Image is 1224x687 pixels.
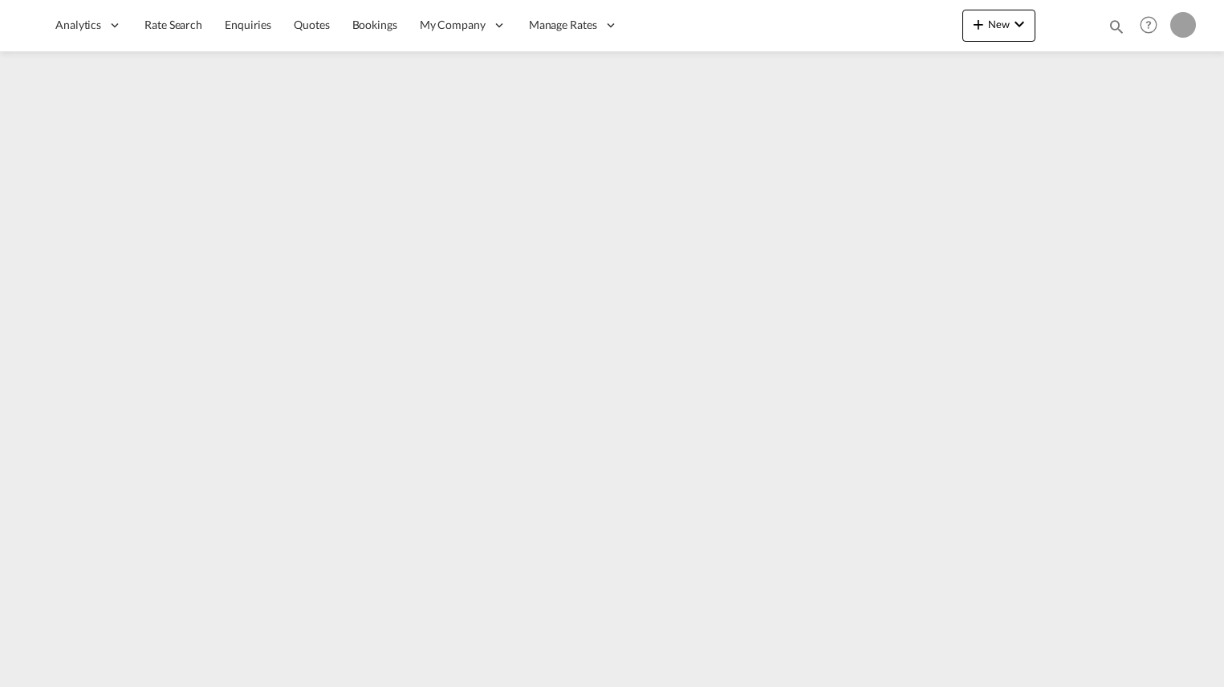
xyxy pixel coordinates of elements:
span: New [969,18,1029,30]
span: Help [1135,11,1162,39]
span: Bookings [352,18,397,31]
span: Quotes [294,18,329,31]
span: Manage Rates [529,17,597,33]
div: Help [1135,11,1170,40]
span: Rate Search [144,18,202,31]
md-icon: icon-magnify [1108,18,1125,35]
button: icon-plus 400-fgNewicon-chevron-down [962,10,1035,42]
div: icon-magnify [1108,18,1125,42]
span: Enquiries [225,18,271,31]
span: My Company [420,17,486,33]
md-icon: icon-plus 400-fg [969,14,988,34]
md-icon: icon-chevron-down [1010,14,1029,34]
span: Analytics [55,17,101,33]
